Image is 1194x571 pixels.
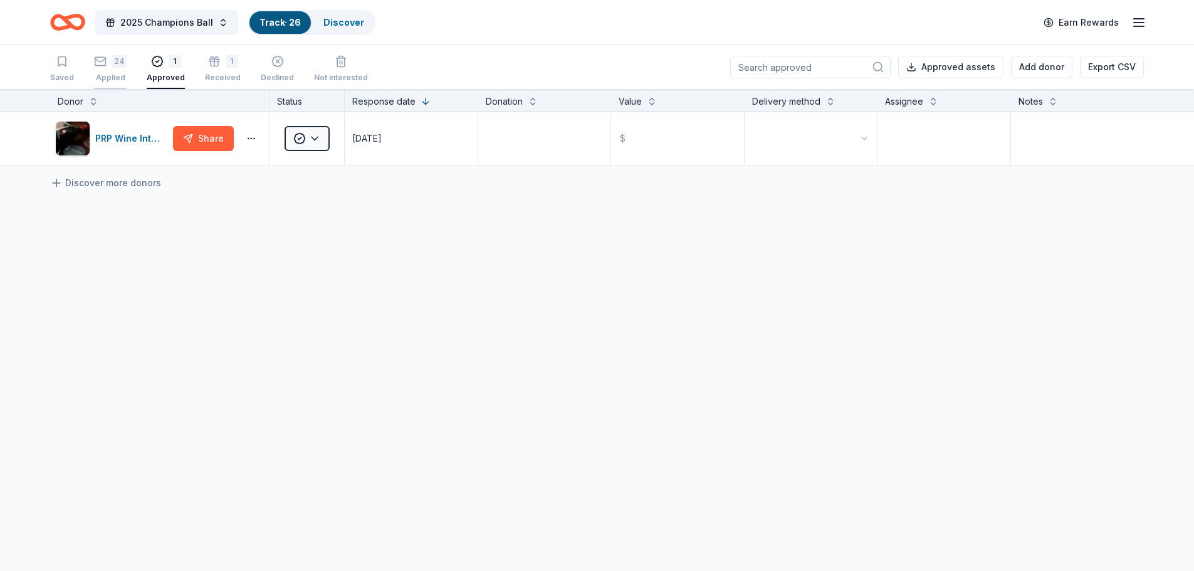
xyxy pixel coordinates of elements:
div: Received [205,73,241,83]
div: Assignee [885,94,923,109]
img: Image for PRP Wine International [56,122,90,155]
div: Approved [147,73,185,83]
div: 1 [169,55,181,68]
div: [DATE] [352,131,382,146]
div: Saved [50,73,74,83]
div: Applied [94,73,127,83]
button: Saved [50,50,74,89]
a: Track· 26 [259,17,301,28]
div: Value [619,94,642,109]
a: Discover [323,17,364,28]
div: Status [270,89,345,112]
a: Earn Rewards [1036,11,1126,34]
button: 1Approved [147,50,185,89]
button: 1Received [205,50,241,89]
button: Image for PRP Wine InternationalPRP Wine International [55,121,168,156]
button: Share [173,126,234,151]
div: Not interested [314,73,368,83]
div: PRP Wine International [95,131,168,146]
div: Donation [486,94,523,109]
button: 24Applied [94,50,127,89]
button: [DATE] [345,112,478,165]
button: 2025 Champions Ball [95,10,238,35]
div: Response date [352,94,416,109]
div: Donor [58,94,83,109]
button: Declined [261,50,294,89]
button: Not interested [314,50,368,89]
a: Discover more donors [50,175,161,191]
div: 1 [226,55,238,68]
button: Approved assets [898,56,1003,78]
div: Delivery method [752,94,820,109]
div: Declined [261,73,294,83]
button: Add donor [1011,56,1072,78]
div: 24 [112,55,127,68]
div: Notes [1019,94,1043,109]
span: 2025 Champions Ball [120,15,213,30]
button: Track· 26Discover [248,10,375,35]
input: Search approved [730,56,891,78]
button: Export CSV [1080,56,1144,78]
a: Home [50,8,85,37]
